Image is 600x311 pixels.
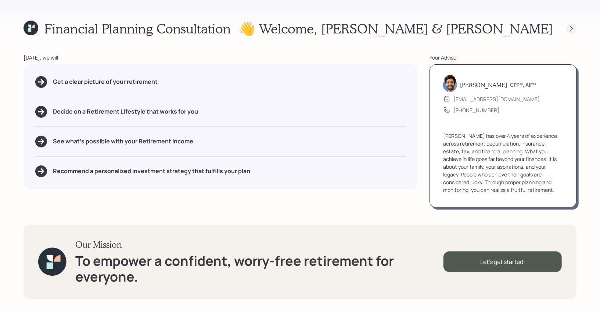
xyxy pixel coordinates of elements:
div: Your Advisor [430,54,576,61]
div: [PERSON_NAME] has over 4 years of experience across retirement decumulation, insurance, estate, t... [443,132,563,194]
img: eric-schwartz-headshot.png [443,74,457,92]
h3: Our Mission [75,239,443,250]
h1: To empower a confident, worry-free retirement for everyone. [75,253,443,285]
div: [EMAIL_ADDRESS][DOMAIN_NAME] [453,95,540,103]
div: [PHONE_NUMBER] [453,106,499,114]
div: Let's get started! [443,251,562,272]
h5: Decide on a Retirement Lifestyle that works for you [53,108,198,115]
h5: [PERSON_NAME] [460,81,507,88]
h1: Financial Planning Consultation [44,21,231,36]
h5: Recommend a personalized investment strategy that fulfills your plan [53,168,250,175]
h5: Get a clear picture of your retirement [53,78,158,85]
h5: See what's possible with your Retirement Income [53,138,193,145]
div: [DATE], we will: [24,54,418,61]
h6: CFP®, AIF® [510,82,536,88]
h1: 👋 Welcome , [PERSON_NAME] & [PERSON_NAME] [238,21,553,36]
